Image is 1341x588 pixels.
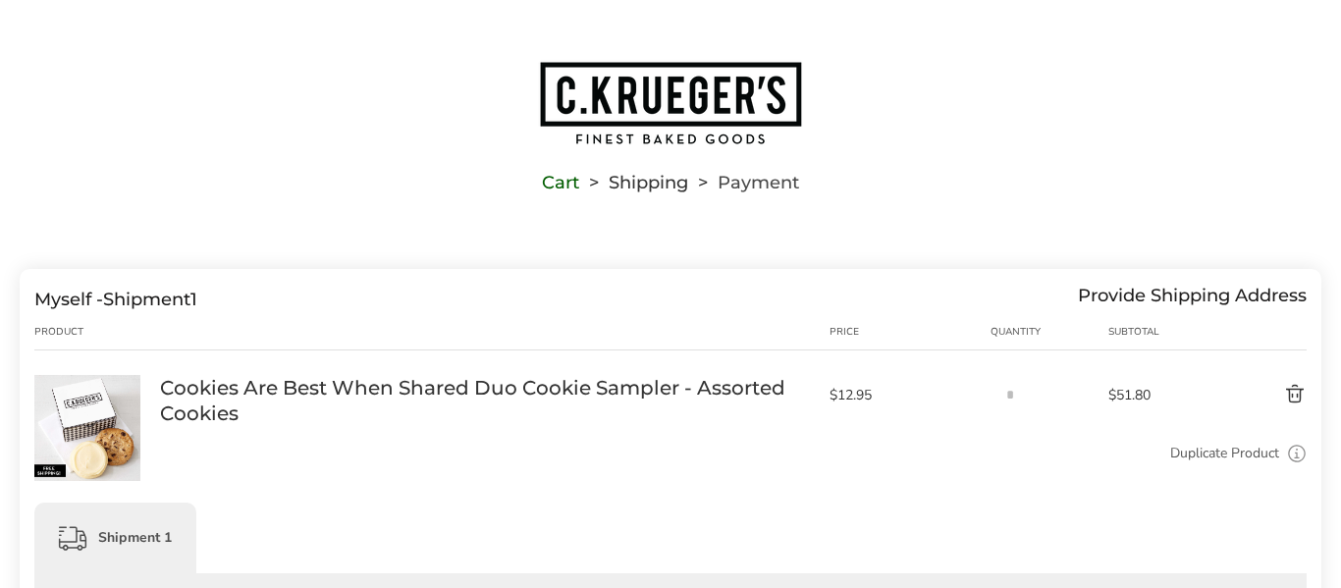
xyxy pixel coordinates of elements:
[190,289,197,310] span: 1
[991,324,1108,340] div: Quantity
[538,60,803,146] img: C.KRUEGER'S
[20,60,1321,146] a: Go to home page
[34,289,197,310] div: Shipment
[991,375,1030,414] input: Quantity input
[830,386,981,404] span: $12.95
[160,375,810,426] a: Cookies Are Best When Shared Duo Cookie Sampler - Assorted Cookies
[579,176,688,189] li: Shipping
[542,176,579,189] a: Cart
[34,374,140,393] a: Cookies Are Best When Shared Duo Cookie Sampler - Assorted Cookies
[34,324,160,340] div: Product
[34,375,140,481] img: Cookies Are Best When Shared Duo Cookie Sampler - Assorted Cookies
[1199,383,1307,406] button: Delete product
[34,289,103,310] span: Myself -
[718,176,799,189] span: Payment
[1078,289,1307,310] div: Provide Shipping Address
[1170,443,1279,464] a: Duplicate Product
[1108,386,1198,404] span: $51.80
[830,324,991,340] div: Price
[1108,324,1198,340] div: Subtotal
[34,503,196,573] div: Shipment 1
